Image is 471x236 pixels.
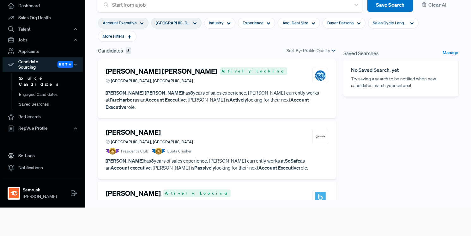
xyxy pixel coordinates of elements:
[287,47,336,54] div: Sort By:
[209,20,224,26] span: Industry
[111,139,193,145] span: [GEOGRAPHIC_DATA], [GEOGRAPHIC_DATA]
[106,189,161,197] h4: [PERSON_NAME]
[3,57,83,72] div: Candidate Sourcing
[3,123,83,134] button: RepVue Profile
[3,111,83,123] a: Battlecards
[111,165,151,171] strong: Account executive
[106,90,183,96] strong: [PERSON_NAME] [PERSON_NAME]
[106,157,328,171] p: has years of sales experience. [PERSON_NAME] currently works at as an . [PERSON_NAME] is looking ...
[351,67,451,73] h6: No Saved Search, yet
[3,150,83,162] a: Settings
[351,76,451,89] p: Try saving a search to be notified when new candidates match your criteria!
[121,148,148,154] span: President's Club
[106,148,120,155] img: President Badge
[103,33,124,39] span: More Filters
[11,99,91,109] a: Saved Searches
[3,24,83,34] button: Talent
[103,20,137,26] span: Account Executive
[3,57,83,72] button: Candidate Sourcing Beta
[11,73,91,90] a: Source Candidates
[3,45,83,57] a: Applicants
[315,192,326,203] img: TradeBeyond
[220,67,287,75] span: Actively Looking
[3,179,83,202] a: SemrushSemrush[PERSON_NAME]
[57,61,73,68] span: Beta
[315,131,326,142] img: SoSafe
[98,47,123,54] span: Candidates
[23,187,57,193] strong: Semrush
[327,20,354,26] span: Buyer Persona
[343,49,379,57] span: Saved Searches
[443,49,458,57] a: Manage
[3,162,83,174] a: Notifications
[106,128,161,136] h4: [PERSON_NAME]
[243,20,263,26] span: Experience
[156,20,190,26] span: [GEOGRAPHIC_DATA], [GEOGRAPHIC_DATA]
[106,96,309,110] strong: Account Executive
[315,70,326,81] img: FareHarbor
[3,12,83,24] a: Sales Org Health
[229,96,247,103] strong: Actively
[282,20,308,26] span: Avg. Deal Size
[106,67,217,75] h4: [PERSON_NAME] [PERSON_NAME]
[373,20,407,26] span: Sales Cycle Length
[110,96,135,103] strong: FareHarbor
[106,158,144,164] strong: [PERSON_NAME]
[285,158,300,164] strong: SoSafe
[11,90,91,100] a: Engaged Candidates
[3,34,83,45] button: Jobs
[9,188,19,198] img: Semrush
[23,193,57,200] span: [PERSON_NAME]
[303,47,330,54] span: Profile Quality
[258,165,299,171] strong: Account Executive
[111,78,193,84] span: [GEOGRAPHIC_DATA], [GEOGRAPHIC_DATA]
[106,89,328,111] p: has years of sales experience. [PERSON_NAME] currently works at as an . [PERSON_NAME] is looking ...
